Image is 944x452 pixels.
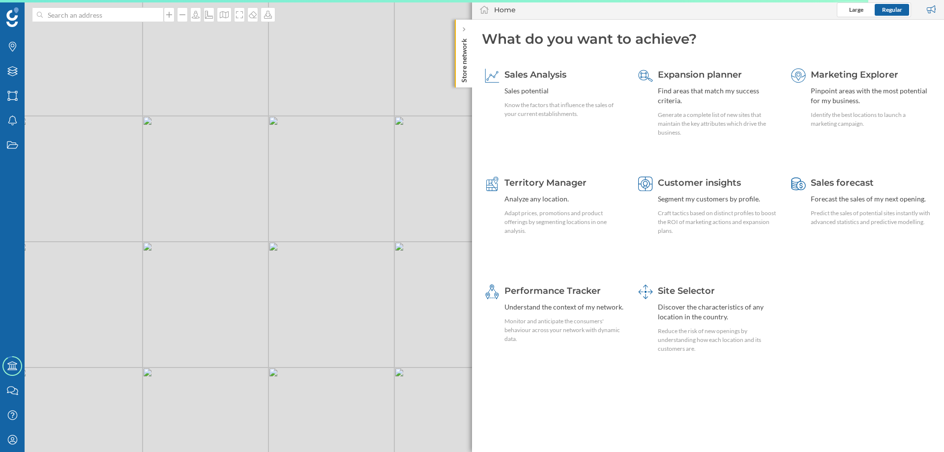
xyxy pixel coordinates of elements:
[658,194,778,204] div: Segment my customers by profile.
[658,209,778,235] div: Craft tactics based on distinct profiles to boost the ROI of marketing actions and expansion plans.
[811,177,874,188] span: Sales forecast
[811,209,931,226] div: Predict the sales of potential sites instantly with advanced statistics and predictive modelling.
[638,176,653,191] img: customer-intelligence.svg
[485,68,500,83] img: sales-explainer.svg
[658,327,778,353] div: Reduce the risk of new openings by understanding how each location and its customers are.
[482,29,934,48] div: What do you want to achieve?
[459,34,469,83] p: Store network
[638,284,653,299] img: dashboards-manager.svg
[882,6,902,13] span: Regular
[504,86,625,96] div: Sales potential
[504,69,566,80] span: Sales Analysis
[658,302,778,322] div: Discover the characteristics of any location in the country.
[504,285,601,296] span: Performance Tracker
[791,68,806,83] img: explorer.svg
[658,69,742,80] span: Expansion planner
[658,285,715,296] span: Site Selector
[791,176,806,191] img: sales-forecast.svg
[504,317,625,343] div: Monitor and anticipate the consumers' behaviour across your network with dynamic data.
[658,177,741,188] span: Customer insights
[658,111,778,137] div: Generate a complete list of new sites that maintain the key attributes which drive the business.
[811,69,898,80] span: Marketing Explorer
[811,86,931,106] div: Pinpoint areas with the most potential for my business.
[849,6,863,13] span: Large
[6,7,19,27] img: Geoblink Logo
[504,194,625,204] div: Analyze any location.
[504,177,587,188] span: Territory Manager
[504,302,625,312] div: Understand the context of my network.
[811,194,931,204] div: Forecast the sales of my next opening.
[485,284,500,299] img: monitoring-360.svg
[494,5,516,15] div: Home
[504,209,625,235] div: Adapt prices, promotions and product offerings by segmenting locations in one analysis.
[504,101,625,118] div: Know the factors that influence the sales of your current establishments.
[638,68,653,83] img: search-areas.svg
[485,176,500,191] img: territory-manager.svg
[658,86,778,106] div: Find areas that match my success criteria.
[811,111,931,128] div: Identify the best locations to launch a marketing campaign.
